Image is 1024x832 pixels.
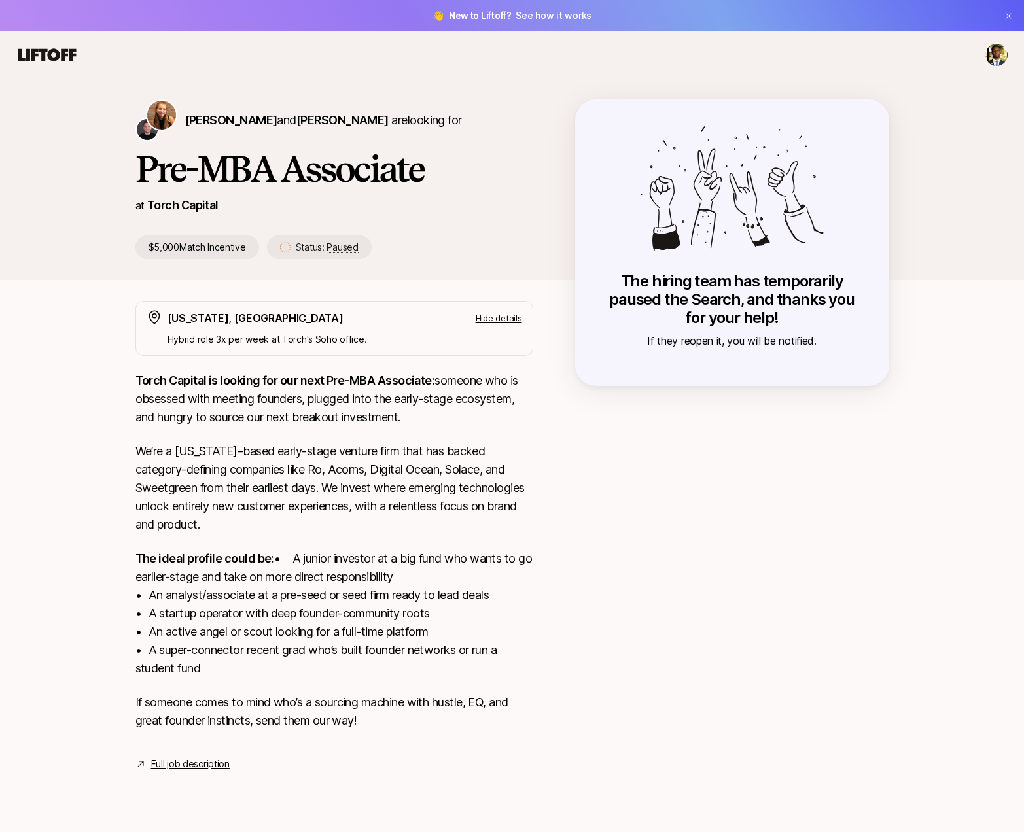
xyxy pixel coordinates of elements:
p: are looking for [185,111,462,130]
p: The hiring team has temporarily paused the Search, and thanks you for your help! [601,272,863,327]
span: 👋 New to Liftoff? [433,8,591,24]
img: Cameron Baker [985,44,1008,66]
p: someone who is obsessed with meeting founders, plugged into the early-stage ecosystem, and hungry... [135,372,533,426]
h1: Pre-MBA Associate [135,149,533,188]
p: Hide details [476,311,522,324]
span: Paused [327,241,358,253]
a: Torch Capital [147,198,219,212]
span: and [277,113,388,127]
span: [PERSON_NAME] [185,113,277,127]
p: If someone comes to mind who’s a sourcing machine with hustle, EQ, and great founder instincts, s... [135,693,533,730]
p: $5,000 Match Incentive [135,235,259,259]
p: Hybrid role 3x per week at Torch's Soho office. [168,332,522,347]
p: We’re a [US_STATE]–based early-stage venture firm that has backed category-defining companies lik... [135,442,533,534]
img: Christopher Harper [137,119,158,140]
p: Status: [296,239,359,255]
a: Full job description [151,756,230,772]
p: If they reopen it, you will be notified. [601,332,863,349]
a: See how it works [516,10,591,21]
p: • A junior investor at a big fund who wants to go earlier-stage and take on more direct responsib... [135,549,533,678]
strong: Torch Capital is looking for our next Pre-MBA Associate: [135,373,435,387]
strong: The ideal profile could be: [135,551,274,565]
span: [PERSON_NAME] [296,113,389,127]
img: Katie Reiner [147,101,176,130]
p: [US_STATE], [GEOGRAPHIC_DATA] [168,309,344,326]
p: at [135,197,145,214]
button: Cameron Baker [985,43,1008,67]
